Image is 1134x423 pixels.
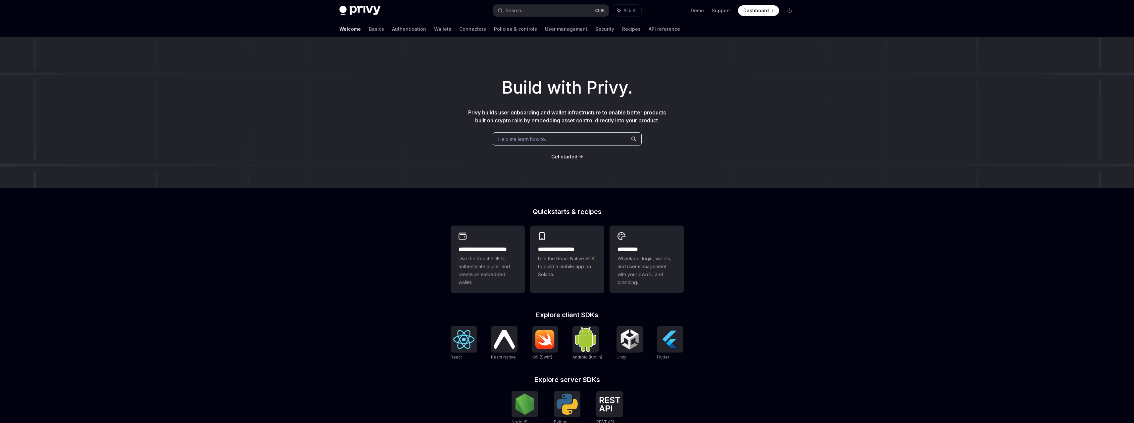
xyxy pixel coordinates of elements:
[459,255,517,286] span: Use the React SDK to authenticate a user and create an embedded wallet.
[557,394,578,415] img: Python
[572,355,602,360] span: Android (Kotlin)
[339,21,361,37] a: Welcome
[530,226,604,293] a: **** **** **** ***Use the React Native SDK to build a mobile app on Solana.
[617,255,676,286] span: Whitelabel login, wallets, and user management with your own UI and branding.
[657,326,683,360] a: FlutterFlutter
[738,5,779,16] a: Dashboard
[468,109,666,124] span: Privy builds user onboarding and wallet infrastructure to enable better products built on crypto ...
[712,7,730,14] a: Support
[534,329,556,349] img: iOS (Swift)
[616,355,626,360] span: Unity
[691,7,704,14] a: Demo
[369,21,384,37] a: Basics
[498,136,549,143] span: Help me learn how to…
[595,8,605,13] span: Ctrl K
[459,21,486,37] a: Connectors
[451,312,684,318] h2: Explore client SDKs
[538,255,596,278] span: Use the React Native SDK to build a mobile app on Solana.
[784,5,795,16] button: Toggle dark mode
[532,355,552,360] span: iOS (Swift)
[514,394,535,415] img: NodeJS
[493,5,609,17] button: Search...CtrlK
[623,7,637,14] span: Ask AI
[451,326,477,360] a: ReactReact
[610,226,684,293] a: **** *****Whitelabel login, wallets, and user management with your own UI and branding.
[451,355,462,360] span: React
[532,326,558,360] a: iOS (Swift)iOS (Swift)
[616,326,643,360] a: UnityUnity
[599,397,620,411] img: REST API
[491,355,516,360] span: React Native
[434,21,451,37] a: Wallets
[595,21,614,37] a: Security
[494,21,537,37] a: Policies & controls
[657,355,669,360] span: Flutter
[545,21,587,37] a: User management
[743,7,769,14] span: Dashboard
[612,5,641,17] button: Ask AI
[451,376,684,383] h2: Explore server SDKs
[506,7,524,15] div: Search...
[660,329,681,350] img: Flutter
[453,330,474,349] img: React
[451,208,684,215] h2: Quickstarts & recipes
[649,21,680,37] a: API reference
[575,327,596,352] img: Android (Kotlin)
[551,153,577,160] a: Get started
[622,21,641,37] a: Recipes
[572,326,602,360] a: Android (Kotlin)Android (Kotlin)
[392,21,426,37] a: Authentication
[11,75,1123,101] h1: Build with Privy.
[339,6,380,15] img: dark logo
[619,329,640,350] img: Unity
[491,326,518,360] a: React NativeReact Native
[494,330,515,349] img: React Native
